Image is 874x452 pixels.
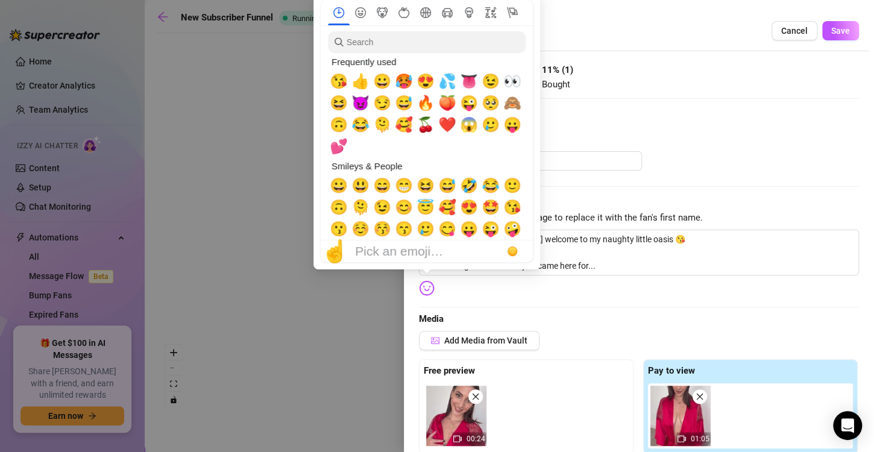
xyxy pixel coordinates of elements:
span: Save [831,26,850,36]
span: picture [431,336,439,345]
span: 00:24 [467,435,485,443]
strong: Media [419,313,444,324]
img: media [426,386,486,446]
span: close [471,392,480,401]
span: Bought [542,79,570,90]
div: 00:24 [426,386,486,446]
span: Put in your message to replace it with the fan's first name. [419,211,859,225]
span: video-camera [453,435,462,443]
span: Cancel [781,26,808,36]
button: Save [822,21,859,40]
span: close [696,392,704,401]
span: 01:05 [691,435,709,443]
span: video-camera [678,435,686,443]
img: svg%3e [419,280,435,296]
button: Add Media from Vault [419,331,539,350]
img: media [650,386,711,446]
span: Add Media from Vault [444,336,527,345]
strong: Pay to view [648,365,695,376]
button: Cancel [772,21,817,40]
textarea: Hey there! I'm [PERSON_NAME] welcome to my naughty little oasis 😘 I think I might know what you c... [419,230,859,275]
div: 01:05 [650,386,711,446]
div: Open Intercom Messenger [833,411,862,440]
strong: 11 % ( 1 ) [542,64,573,75]
strong: Free preview [424,365,475,376]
